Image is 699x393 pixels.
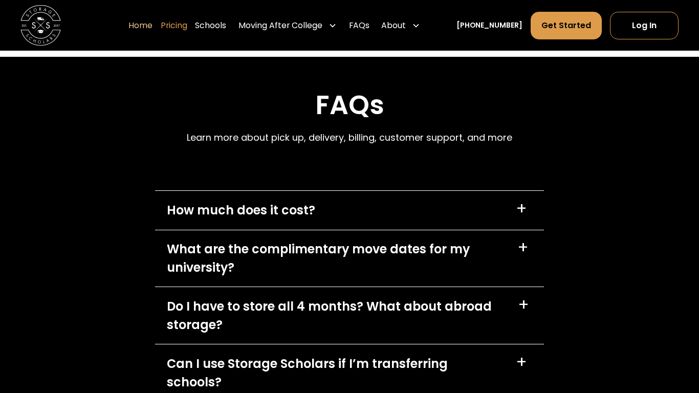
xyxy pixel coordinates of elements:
[20,5,61,46] img: Storage Scholars main logo
[531,12,602,39] a: Get Started
[167,240,505,276] div: What are the complimentary move dates for my university?
[20,5,61,46] a: home
[161,11,187,39] a: Pricing
[377,11,424,39] div: About
[187,90,512,121] h2: FAQs
[167,297,505,334] div: Do I have to store all 4 months? What about abroad storage?
[518,297,529,314] div: +
[517,240,529,256] div: +
[187,131,512,145] p: Learn more about pick up, delivery, billing, customer support, and more
[349,11,369,39] a: FAQs
[167,355,504,391] div: Can I use Storage Scholars if I’m transferring schools?
[610,12,679,39] a: Log In
[195,11,226,39] a: Schools
[167,201,315,220] div: How much does it cost?
[238,19,322,32] div: Moving After College
[381,19,406,32] div: About
[128,11,152,39] a: Home
[516,355,527,371] div: +
[234,11,341,39] div: Moving After College
[456,20,522,31] a: [PHONE_NUMBER]
[516,201,527,217] div: +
